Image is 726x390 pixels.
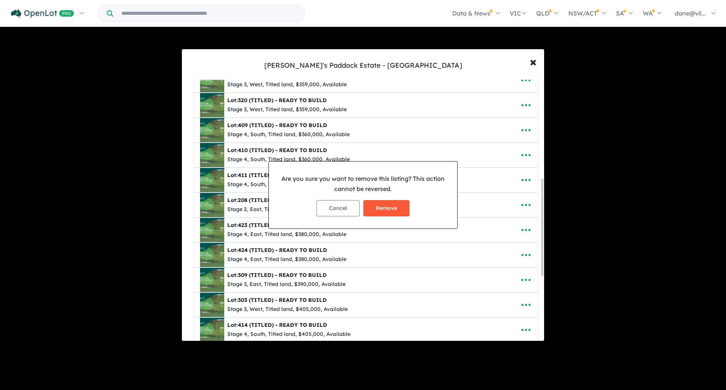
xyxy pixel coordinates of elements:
span: dane@vil... [675,9,706,17]
button: Remove [363,200,410,216]
button: Cancel [316,200,360,216]
input: Try estate name, suburb, builder or developer [115,5,303,22]
img: Openlot PRO Logo White [11,9,74,19]
p: Are you sure you want to remove this listing? This action cannot be reversed. [275,174,451,194]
